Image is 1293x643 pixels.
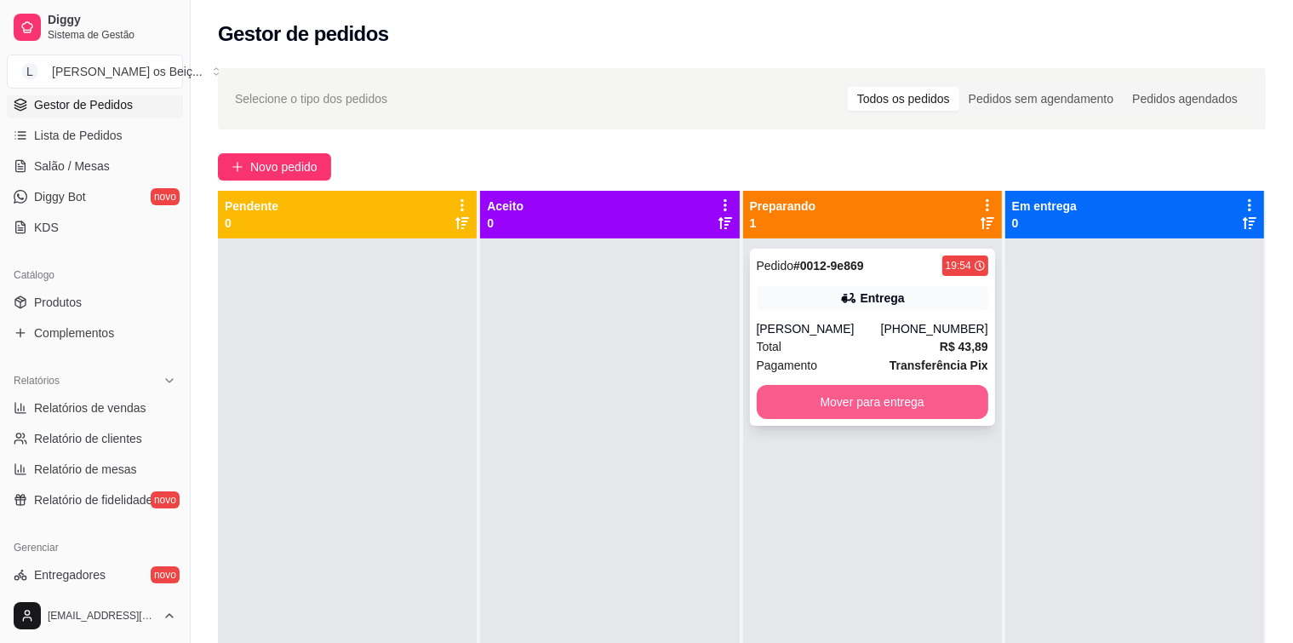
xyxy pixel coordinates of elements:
span: Diggy Bot [34,188,86,205]
span: Novo pedido [250,158,318,176]
span: Lista de Pedidos [34,127,123,144]
span: Relatório de fidelidade [34,491,152,508]
p: Preparando [750,198,816,215]
a: KDS [7,214,183,241]
span: Relatório de clientes [34,430,142,447]
h2: Gestor de pedidos [218,20,389,48]
span: L [21,63,38,80]
a: Lista de Pedidos [7,122,183,149]
strong: # 0012-9e869 [793,259,864,273]
span: Pagamento [757,356,818,375]
a: Produtos [7,289,183,316]
a: Complementos [7,319,183,347]
a: Diggy Botnovo [7,183,183,210]
div: Catálogo [7,261,183,289]
div: [PERSON_NAME] os Beiç ... [52,63,203,80]
p: Aceito [487,198,523,215]
a: Relatório de mesas [7,456,183,483]
a: Relatório de fidelidadenovo [7,486,183,514]
span: Total [757,337,782,356]
button: Mover para entrega [757,385,988,419]
a: Relatórios de vendas [7,394,183,422]
div: [PHONE_NUMBER] [881,320,988,337]
a: Salão / Mesas [7,152,183,180]
a: Gestor de Pedidos [7,91,183,118]
p: Em entrega [1012,198,1077,215]
div: Todos os pedidos [848,87,959,111]
span: Complementos [34,324,114,342]
strong: R$ 43,89 [940,340,988,353]
span: Sistema de Gestão [48,28,176,42]
p: Pendente [225,198,278,215]
strong: Transferência Pix [890,359,988,372]
span: plus [232,161,243,173]
button: [EMAIL_ADDRESS][DOMAIN_NAME] [7,595,183,636]
span: Relatórios de vendas [34,399,146,416]
a: Entregadoresnovo [7,561,183,588]
div: Gerenciar [7,534,183,561]
div: Entrega [861,290,905,307]
div: 19:54 [946,259,971,273]
p: 0 [487,215,523,232]
span: [EMAIL_ADDRESS][DOMAIN_NAME] [48,609,156,623]
button: Novo pedido [218,153,331,181]
div: Pedidos agendados [1123,87,1247,111]
span: KDS [34,219,59,236]
span: Salão / Mesas [34,158,110,175]
span: Gestor de Pedidos [34,96,133,113]
span: Produtos [34,294,82,311]
div: [PERSON_NAME] [757,320,881,337]
span: Diggy [48,13,176,28]
span: Pedido [757,259,794,273]
span: Relatórios [14,374,60,388]
p: 1 [750,215,816,232]
span: Relatório de mesas [34,461,137,478]
span: Entregadores [34,566,106,583]
a: DiggySistema de Gestão [7,7,183,48]
p: 0 [225,215,278,232]
p: 0 [1012,215,1077,232]
span: Selecione o tipo dos pedidos [235,89,387,108]
div: Pedidos sem agendamento [959,87,1123,111]
a: Relatório de clientes [7,425,183,452]
button: Select a team [7,55,183,89]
